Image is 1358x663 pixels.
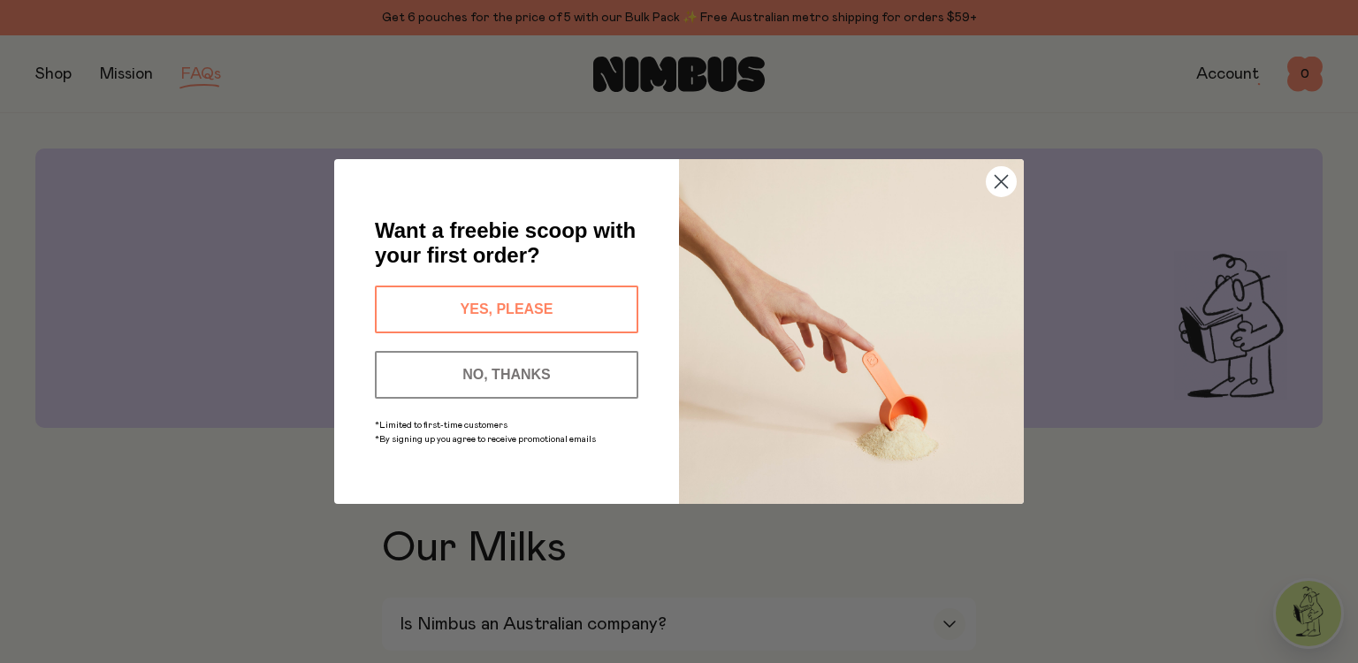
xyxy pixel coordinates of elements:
button: YES, PLEASE [375,286,638,333]
span: *Limited to first-time customers [375,421,507,430]
span: Want a freebie scoop with your first order? [375,218,636,267]
button: NO, THANKS [375,351,638,399]
span: *By signing up you agree to receive promotional emails [375,435,596,444]
img: c0d45117-8e62-4a02-9742-374a5db49d45.jpeg [679,159,1024,504]
button: Close dialog [986,166,1017,197]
